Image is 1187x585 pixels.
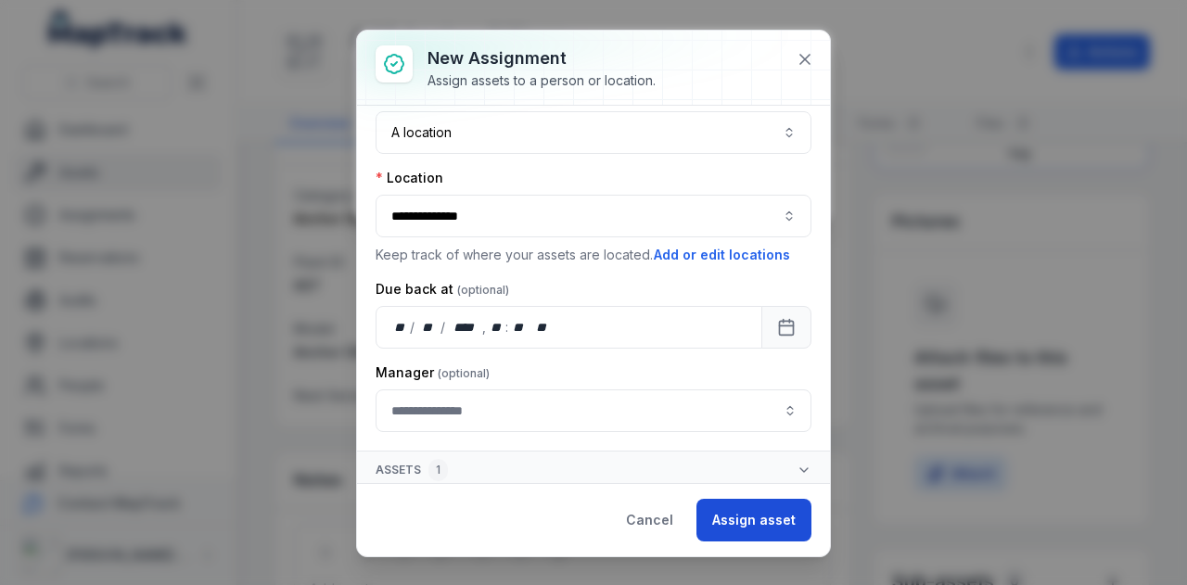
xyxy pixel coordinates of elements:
[505,318,510,337] div: :
[376,111,811,154] button: A location
[488,318,506,337] div: hour,
[610,499,689,541] button: Cancel
[376,280,509,299] label: Due back at
[428,71,656,90] div: Assign assets to a person or location.
[428,459,448,481] div: 1
[416,318,441,337] div: month,
[510,318,529,337] div: minute,
[376,245,811,265] p: Keep track of where your assets are located.
[428,45,656,71] h3: New assignment
[696,499,811,541] button: Assign asset
[357,451,830,489] button: Assets1
[376,169,443,187] label: Location
[532,318,553,337] div: am/pm,
[482,318,488,337] div: ,
[761,306,811,349] button: Calendar
[447,318,481,337] div: year,
[391,318,410,337] div: day,
[376,363,490,382] label: Manager
[653,245,791,265] button: Add or edit locations
[376,389,811,432] input: assignment-add:cf[907ad3fd-eed4-49d8-ad84-d22efbadc5a5]-label
[410,318,416,337] div: /
[440,318,447,337] div: /
[376,459,448,481] span: Assets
